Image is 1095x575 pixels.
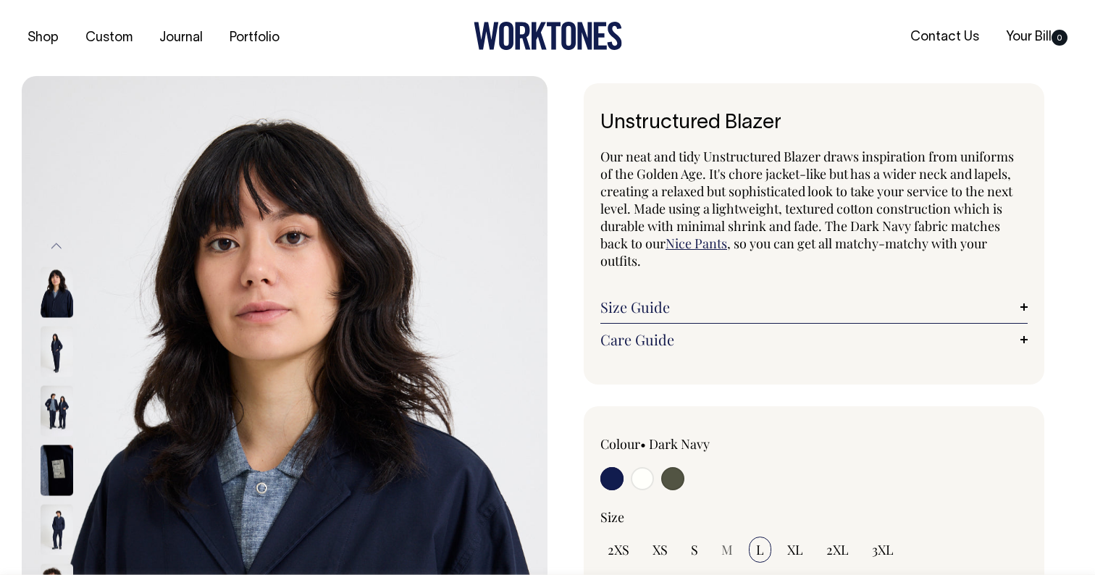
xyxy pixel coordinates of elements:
[41,385,73,436] img: dark-navy
[714,537,740,563] input: M
[41,326,73,377] img: dark-navy
[1052,30,1067,46] span: 0
[600,435,771,453] div: Colour
[22,26,64,50] a: Shop
[80,26,138,50] a: Custom
[826,541,849,558] span: 2XL
[645,537,675,563] input: XS
[787,541,803,558] span: XL
[819,537,856,563] input: 2XL
[749,537,771,563] input: L
[608,541,629,558] span: 2XS
[41,504,73,555] img: dark-navy
[684,537,705,563] input: S
[872,541,894,558] span: 3XL
[600,148,1014,252] span: Our neat and tidy Unstructured Blazer draws inspiration from uniforms of the Golden Age. It's cho...
[600,298,1028,316] a: Size Guide
[780,537,810,563] input: XL
[1000,25,1073,49] a: Your Bill0
[600,537,637,563] input: 2XS
[41,445,73,495] img: dark-navy
[41,266,73,317] img: dark-navy
[865,537,901,563] input: 3XL
[600,235,987,269] span: , so you can get all matchy-matchy with your outfits.
[600,112,1028,135] h1: Unstructured Blazer
[905,25,985,49] a: Contact Us
[691,541,698,558] span: S
[756,541,764,558] span: L
[154,26,209,50] a: Journal
[649,435,710,453] label: Dark Navy
[224,26,285,50] a: Portfolio
[46,230,67,263] button: Previous
[721,541,733,558] span: M
[640,435,646,453] span: •
[666,235,727,252] a: Nice Pants
[653,541,668,558] span: XS
[600,331,1028,348] a: Care Guide
[600,508,1028,526] div: Size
